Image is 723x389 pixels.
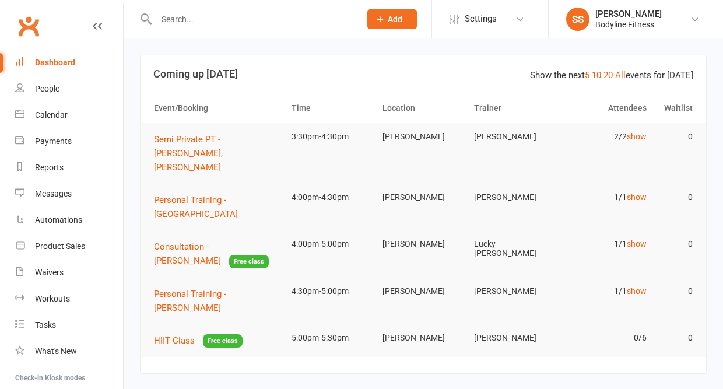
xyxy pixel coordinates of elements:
td: 0/6 [560,324,652,352]
td: Lucky [PERSON_NAME] [469,230,560,267]
td: [PERSON_NAME] [469,278,560,305]
td: [PERSON_NAME] [377,184,469,211]
div: Calendar [35,110,68,120]
th: Location [377,93,469,123]
a: People [15,76,123,102]
a: 20 [603,70,613,80]
td: [PERSON_NAME] [469,324,560,352]
a: show [627,239,647,248]
div: Tasks [35,320,56,330]
a: show [627,132,647,141]
span: HIIT Class [154,335,195,346]
a: Waivers [15,260,123,286]
button: Consultation - [PERSON_NAME]Free class [154,240,281,268]
td: 4:30pm-5:00pm [286,278,378,305]
div: SS [566,8,589,31]
td: 4:00pm-4:30pm [286,184,378,211]
td: 0 [652,324,697,352]
td: 1/1 [560,230,652,258]
span: Consultation - [PERSON_NAME] [154,241,221,266]
td: 1/1 [560,278,652,305]
a: show [627,192,647,202]
div: Messages [35,189,72,198]
td: 2/2 [560,123,652,150]
td: 3:30pm-4:30pm [286,123,378,150]
td: 0 [652,184,697,211]
span: Add [388,15,402,24]
span: Settings [465,6,497,32]
div: Waivers [35,268,64,277]
th: Waitlist [652,93,697,123]
a: 5 [585,70,589,80]
a: show [627,286,647,296]
div: Show the next events for [DATE] [530,68,693,82]
a: 10 [592,70,601,80]
div: Reports [35,163,64,172]
div: Workouts [35,294,70,303]
span: Semi Private PT - [PERSON_NAME], [PERSON_NAME] [154,134,223,173]
div: Automations [35,215,82,225]
a: What's New [15,338,123,365]
td: 4:00pm-5:00pm [286,230,378,258]
button: Semi Private PT - [PERSON_NAME], [PERSON_NAME] [154,132,281,174]
div: Payments [35,136,72,146]
a: Dashboard [15,50,123,76]
td: 0 [652,230,697,258]
td: 1/1 [560,184,652,211]
a: Payments [15,128,123,155]
th: Time [286,93,378,123]
a: Workouts [15,286,123,312]
a: Reports [15,155,123,181]
h3: Coming up [DATE] [153,68,693,80]
td: 0 [652,123,697,150]
button: HIIT ClassFree class [154,334,243,348]
div: People [35,84,59,93]
span: Personal Training - [GEOGRAPHIC_DATA] [154,195,238,219]
a: Messages [15,181,123,207]
button: Personal Training - [PERSON_NAME] [154,287,281,315]
span: Free class [203,334,243,348]
th: Event/Booking [149,93,286,123]
div: Dashboard [35,58,75,67]
span: Personal Training - [PERSON_NAME] [154,289,226,313]
div: Product Sales [35,241,85,251]
td: [PERSON_NAME] [377,123,469,150]
a: Product Sales [15,233,123,260]
th: Attendees [560,93,652,123]
a: Automations [15,207,123,233]
div: [PERSON_NAME] [595,9,662,19]
td: [PERSON_NAME] [469,123,560,150]
td: [PERSON_NAME] [377,278,469,305]
a: Tasks [15,312,123,338]
td: [PERSON_NAME] [377,324,469,352]
input: Search... [153,11,352,27]
td: [PERSON_NAME] [377,230,469,258]
div: Bodyline Fitness [595,19,662,30]
td: [PERSON_NAME] [469,184,560,211]
button: Personal Training - [GEOGRAPHIC_DATA] [154,193,281,221]
button: Add [367,9,417,29]
td: 5:00pm-5:30pm [286,324,378,352]
a: All [615,70,626,80]
div: What's New [35,346,77,356]
span: Free class [229,255,269,268]
a: Clubworx [14,12,43,41]
th: Trainer [469,93,560,123]
a: Calendar [15,102,123,128]
td: 0 [652,278,697,305]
